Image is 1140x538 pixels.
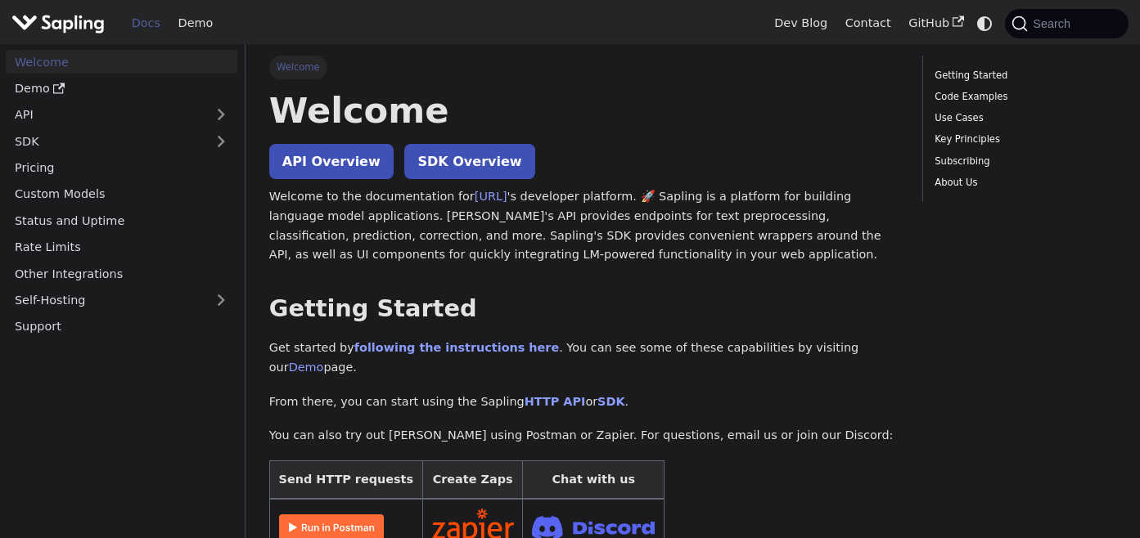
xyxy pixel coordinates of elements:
[6,50,237,74] a: Welcome
[169,11,222,36] a: Demo
[836,11,900,36] a: Contact
[6,77,237,101] a: Demo
[973,11,997,35] button: Switch between dark and light mode (currently system mode)
[935,89,1111,105] a: Code Examples
[6,289,237,312] a: Self-Hosting
[6,315,237,338] a: Support
[525,395,586,408] a: HTTP API
[269,56,327,78] span: Welcome
[404,144,534,179] a: SDK Overview
[123,11,169,36] a: Docs
[422,461,523,500] th: Create Zaps
[935,68,1111,83] a: Getting Started
[899,11,972,36] a: GitHub
[269,56,899,78] nav: Breadcrumbs
[11,11,105,35] img: Sapling.ai
[6,129,205,153] a: SDK
[269,392,899,412] p: From there, you can start using the Sapling or .
[205,103,237,127] button: Expand sidebar category 'API'
[1028,17,1080,30] span: Search
[269,426,899,446] p: You can also try out [PERSON_NAME] using Postman or Zapier. For questions, email us or join our D...
[6,182,237,206] a: Custom Models
[475,190,507,203] a: [URL]
[269,461,422,500] th: Send HTTP requests
[205,129,237,153] button: Expand sidebar category 'SDK'
[11,11,110,35] a: Sapling.aiSapling.ai
[269,144,394,179] a: API Overview
[935,132,1111,147] a: Key Principles
[6,156,237,180] a: Pricing
[269,338,899,378] p: Get started by . You can see some of these capabilities by visiting our page.
[6,235,237,259] a: Rate Limits
[935,175,1111,191] a: About Us
[289,361,324,374] a: Demo
[597,395,624,408] a: SDK
[6,262,237,285] a: Other Integrations
[269,187,899,265] p: Welcome to the documentation for 's developer platform. 🚀 Sapling is a platform for building lang...
[1005,9,1128,38] button: Search (Command+K)
[269,88,899,132] h1: Welcome
[269,294,899,324] h2: Getting Started
[354,341,559,354] a: following the instructions here
[765,11,836,36] a: Dev Blog
[935,110,1111,126] a: Use Cases
[935,154,1111,169] a: Subscribing
[6,208,237,232] a: Status and Uptime
[6,103,205,127] a: API
[523,461,665,500] th: Chat with us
